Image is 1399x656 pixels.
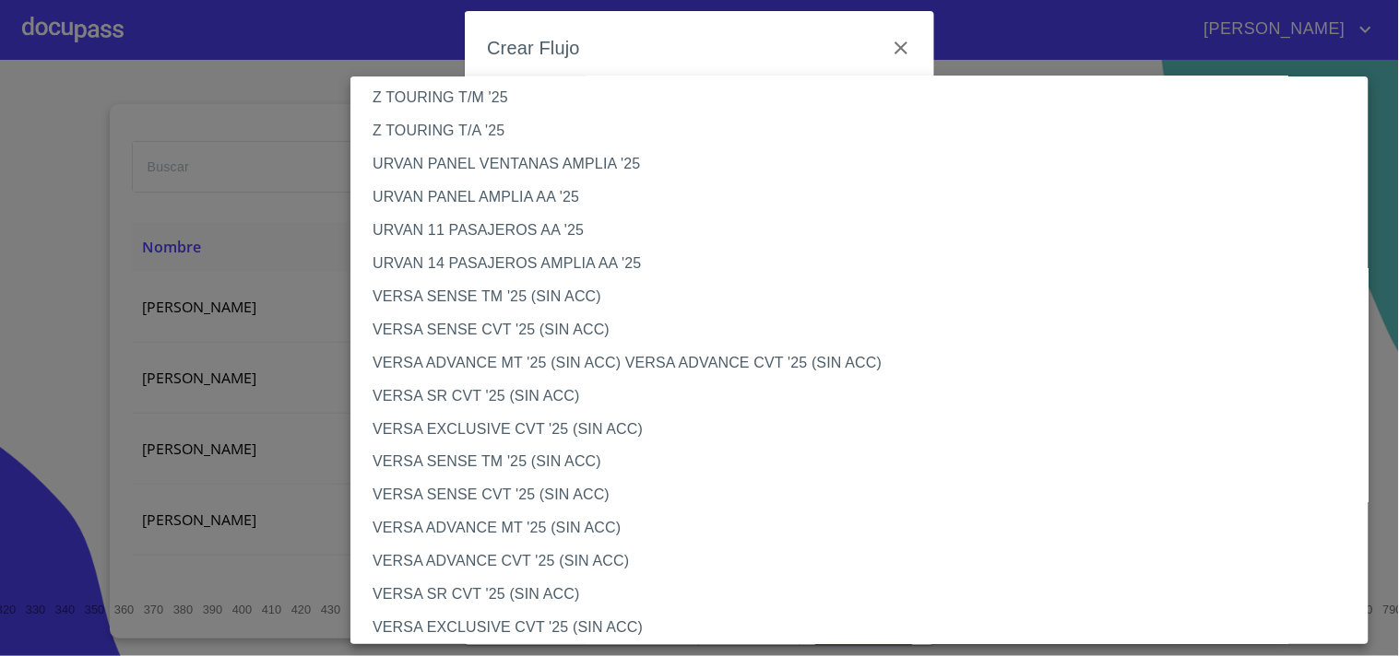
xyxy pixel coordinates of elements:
li: VERSA EXCLUSIVE CVT '25 (SIN ACC) [350,612,1384,645]
li: VERSA SR CVT '25 (SIN ACC) [350,579,1384,612]
li: URVAN 11 PASAJEROS AA '25 [350,214,1384,247]
li: URVAN PANEL AMPLIA AA '25 [350,181,1384,214]
li: VERSA ADVANCE MT '25 (SIN ACC) [350,512,1384,545]
li: Z TOURING T/M '25 [350,81,1384,114]
li: VERSA ADVANCE MT '25 (SIN ACC) VERSA ADVANCE CVT '25 (SIN ACC) [350,346,1384,380]
li: URVAN 14 PASAJEROS AMPLIA AA '25 [350,247,1384,280]
li: VERSA ADVANCE CVT '25 (SIN ACC) [350,545,1384,579]
li: VERSA SENSE CVT '25 (SIN ACC) [350,313,1384,346]
li: VERSA SENSE CVT '25 (SIN ACC) [350,479,1384,512]
li: VERSA SR CVT '25 (SIN ACC) [350,380,1384,413]
li: URVAN PANEL VENTANAS AMPLIA '25 [350,147,1384,181]
li: VERSA EXCLUSIVE CVT '25 (SIN ACC) [350,413,1384,446]
li: VERSA SENSE TM '25 (SIN ACC) [350,280,1384,313]
li: VERSA SENSE TM '25 (SIN ACC) [350,446,1384,479]
li: Z TOURING T/A '25 [350,114,1384,147]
